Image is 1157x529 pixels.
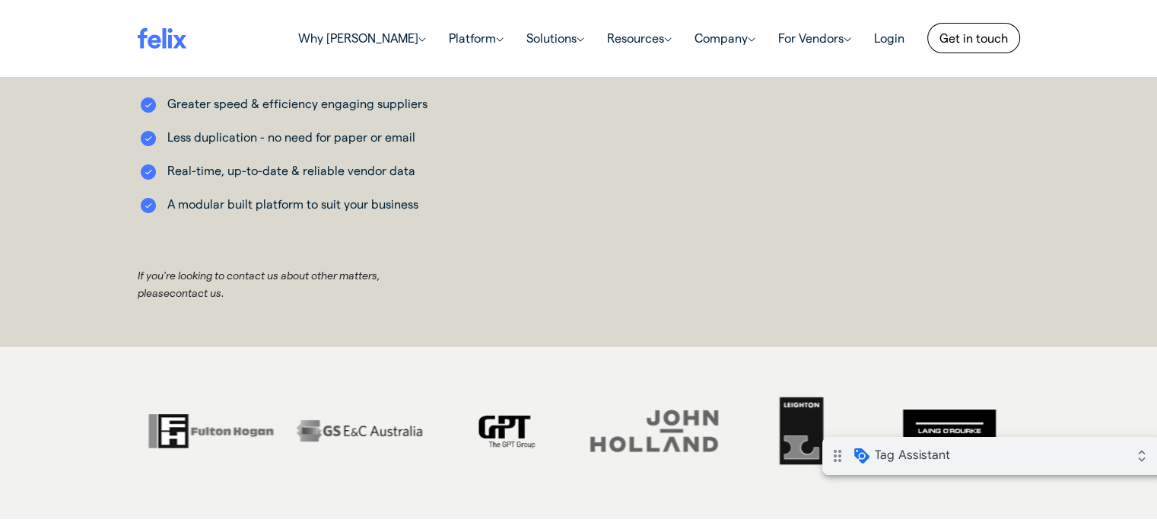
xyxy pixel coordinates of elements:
[138,94,503,113] li: Greater speed & efficiency engaging suppliers
[289,397,429,465] img: G&S-B&W
[767,23,863,53] a: For Vendors
[287,23,437,53] a: Why [PERSON_NAME]
[138,128,503,146] li: Less duplication - no need for paper or email
[584,397,724,465] img: John_Holland_Logo B&W
[879,397,1019,465] img: LOR greyscale
[863,23,916,53] a: Login
[437,23,515,53] a: Platform
[596,23,683,53] a: Resources
[138,195,503,213] li: A modular built platform to suit your business
[170,286,221,299] a: contact us
[138,161,503,180] li: Real-time, up-to-date & reliable vendor data
[683,23,767,53] a: Company
[304,4,335,34] i: Collapse debug badge
[138,27,186,48] img: felix logo
[927,23,1020,53] a: Get in touch
[138,267,442,301] p: If you're looking to contact us about other matters, please .
[437,397,577,465] img: gpt logo
[141,397,281,465] img: Fulton-Hogan-BW-168-90-l
[515,23,596,53] a: Solutions
[52,10,128,25] span: Tag Assistant
[732,397,872,465] img: Leighton-greyscale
